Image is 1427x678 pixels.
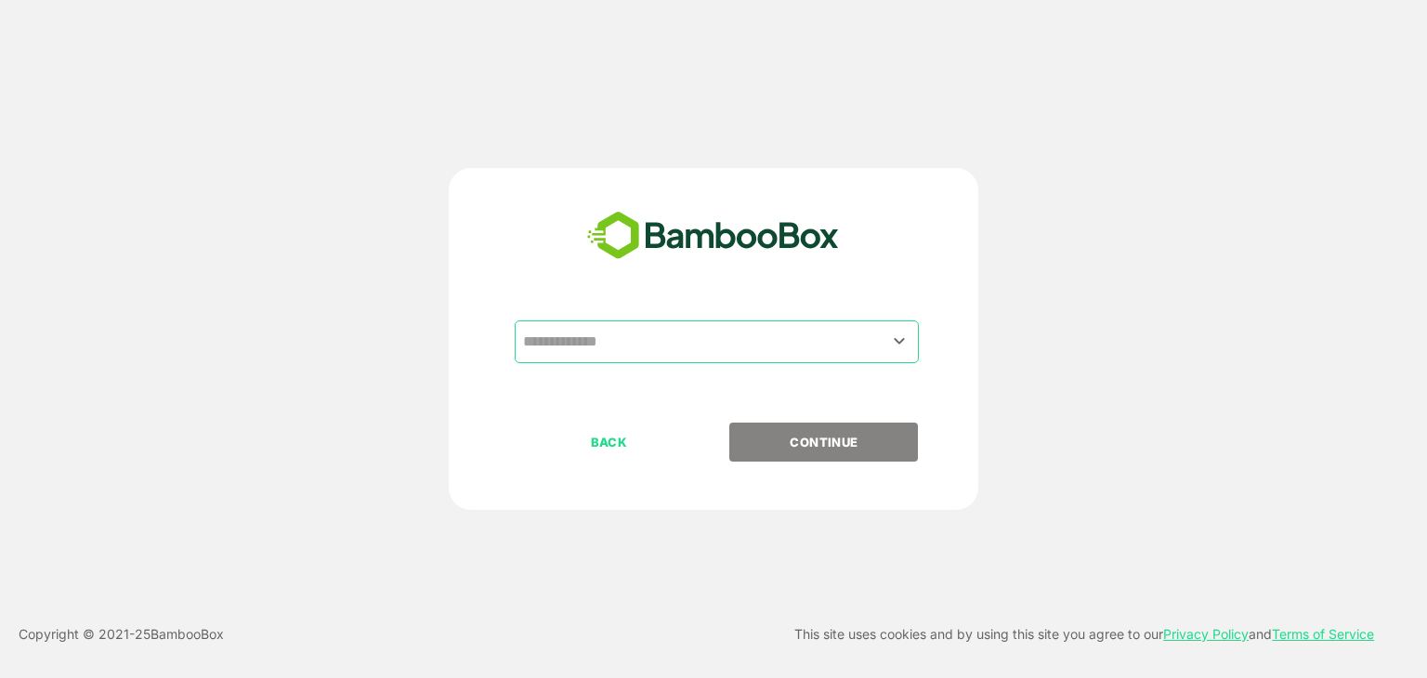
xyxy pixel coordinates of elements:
p: Copyright © 2021- 25 BambooBox [19,623,224,645]
button: BACK [515,423,703,462]
img: bamboobox [577,205,849,267]
a: Privacy Policy [1163,626,1249,642]
p: CONTINUE [731,432,917,452]
p: BACK [517,432,702,452]
button: CONTINUE [729,423,918,462]
p: This site uses cookies and by using this site you agree to our and [794,623,1374,645]
a: Terms of Service [1272,626,1374,642]
button: Open [887,329,912,354]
